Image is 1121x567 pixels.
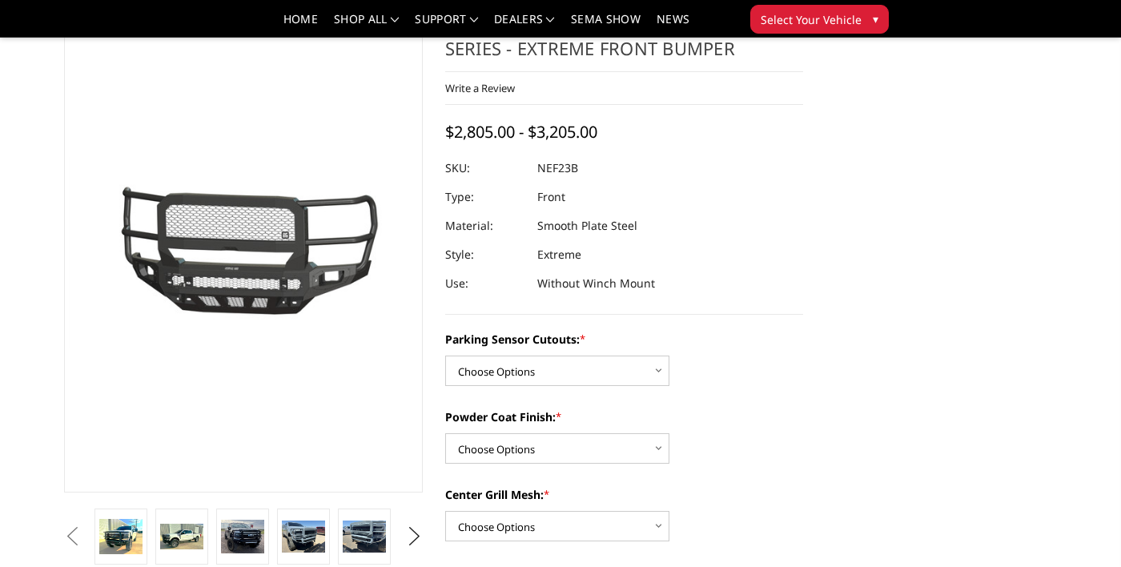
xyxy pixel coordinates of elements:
[657,14,689,37] a: News
[445,183,525,211] dt: Type:
[537,269,655,298] dd: Without Winch Mount
[334,14,399,37] a: shop all
[445,240,525,269] dt: Style:
[761,11,862,28] span: Select Your Vehicle
[160,524,203,549] img: 2023-2025 Ford F250-350 - Freedom Series - Extreme Front Bumper
[571,14,641,37] a: SEMA Show
[750,5,889,34] button: Select Your Vehicle
[537,211,637,240] dd: Smooth Plate Steel
[99,519,143,554] img: 2023-2025 Ford F250-350 - Freedom Series - Extreme Front Bumper
[64,12,423,493] a: 2023-2025 Ford F250-350 - Freedom Series - Extreme Front Bumper
[445,12,804,72] h1: [DATE]-[DATE] Ford F250-350 - Freedom Series - Extreme Front Bumper
[60,525,84,549] button: Previous
[537,240,581,269] dd: Extreme
[343,521,386,553] img: 2023-2025 Ford F250-350 - Freedom Series - Extreme Front Bumper
[283,14,318,37] a: Home
[445,408,804,425] label: Powder Coat Finish:
[445,331,804,348] label: Parking Sensor Cutouts:
[537,154,578,183] dd: NEF23B
[221,520,264,553] img: 2023-2025 Ford F250-350 - Freedom Series - Extreme Front Bumper
[537,183,565,211] dd: Front
[445,269,525,298] dt: Use:
[445,486,804,503] label: Center Grill Mesh:
[494,14,555,37] a: Dealers
[445,211,525,240] dt: Material:
[415,14,478,37] a: Support
[445,154,525,183] dt: SKU:
[282,521,325,553] img: 2023-2025 Ford F250-350 - Freedom Series - Extreme Front Bumper
[402,525,426,549] button: Next
[445,81,515,95] a: Write a Review
[445,121,597,143] span: $2,805.00 - $3,205.00
[873,10,878,27] span: ▾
